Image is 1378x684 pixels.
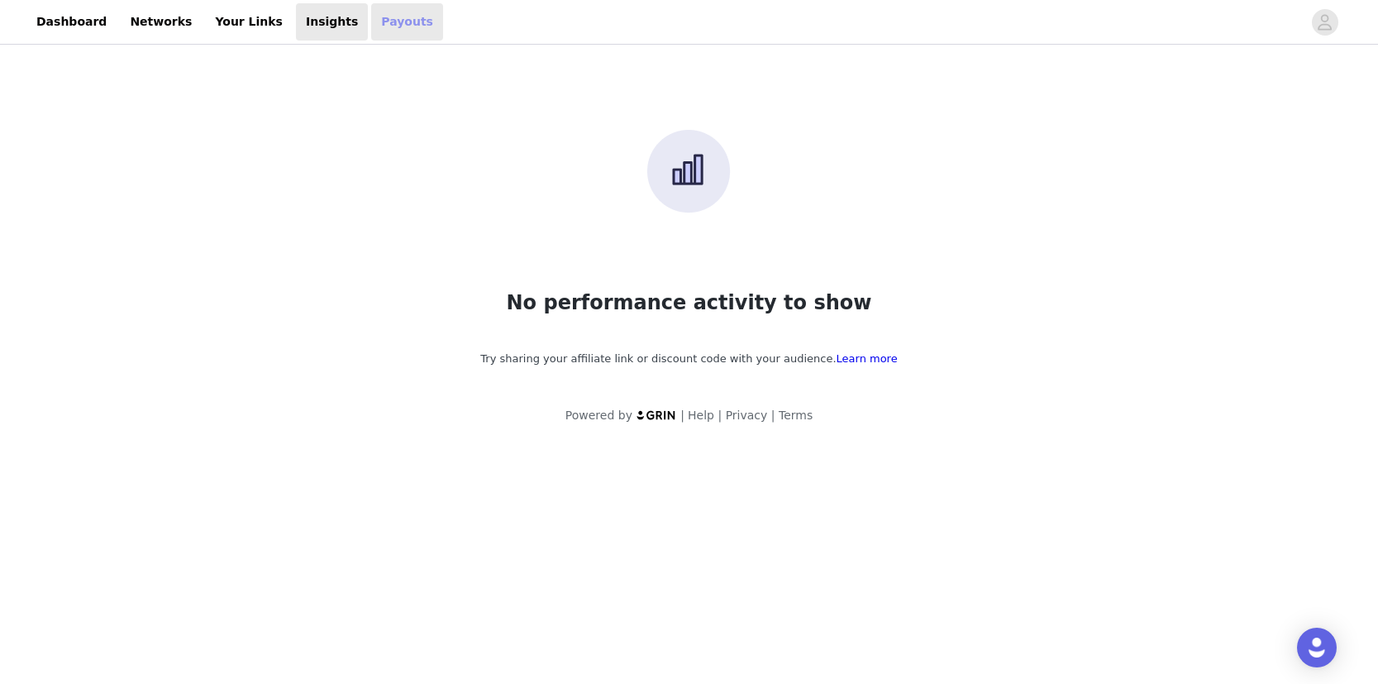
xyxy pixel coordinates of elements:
a: Your Links [205,3,293,41]
a: Terms [779,409,813,422]
a: Privacy [726,409,768,422]
a: Insights [296,3,368,41]
a: Networks [120,3,202,41]
span: Powered by [565,409,632,422]
div: avatar [1317,9,1333,36]
img: No performance activity to show [647,130,731,213]
span: | [718,409,722,422]
h1: No performance activity to show [507,288,872,318]
a: Learn more [837,352,898,365]
p: Try sharing your affiliate link or discount code with your audience. [480,351,897,367]
img: logo [636,409,677,420]
a: Dashboard [26,3,117,41]
a: Help [688,409,714,422]
a: Payouts [371,3,443,41]
div: Open Intercom Messenger [1297,628,1337,667]
span: | [771,409,775,422]
span: | [680,409,684,422]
